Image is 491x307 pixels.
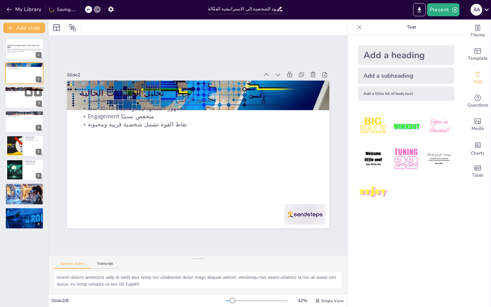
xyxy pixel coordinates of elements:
button: Add slide [3,23,45,33]
div: 7 [5,183,44,205]
div: https://cdn.sendsteps.com/images/logo/sendsteps_logo_white.pnghttps://cdn.sendsteps.com/images/lo... [5,86,44,109]
div: 3 [36,100,42,106]
p: الجمهور المستهدف هو فتيات 18–30 سنة [145,32,178,267]
div: 1 [36,52,42,58]
div: Add charts and graphs [465,136,491,160]
div: 7 [36,197,42,203]
p: الحضور الرقمي متذبذب ويعتمد على مجهود شخصي [7,65,42,66]
img: 6.jpeg [424,144,454,174]
p: أسلوب النشر يشمل منصات متعددة [7,114,42,116]
p: Engagement منخفض نسبيًا [153,31,186,266]
div: 8 [36,221,42,227]
p: التركيز على بناء علامة شخصية قوية [7,186,42,187]
button: Export to PowerPoint [413,3,426,16]
img: 1.jpeg [358,111,388,141]
button: My Library [5,4,44,15]
span: Questions [467,102,488,109]
p: التركيز على إبرازها كوجه صاعد [7,90,42,91]
span: Theme [470,32,485,39]
div: Slide 2 [119,92,145,284]
span: Text [473,78,482,85]
div: Change the overall theme [465,19,491,43]
p: من خلال تحليل الحضور الرقمي وتطبيق استراتيجيات فعّالة، يمكن [PERSON_NAME] أن تعزز مكانتها كمرجع م... [7,210,42,212]
img: 5.jpeg [391,144,421,174]
div: Get real-time input from your audience [465,90,491,113]
div: https://cdn.sendsteps.com/images/logo/sendsteps_logo_white.pnghttps://cdn.sendsteps.com/images/lo... [5,38,44,60]
button: Present [427,3,460,16]
p: استخدام الإعلانات المدفوعة [24,161,42,163]
p: Generated with [URL] [7,52,42,53]
p: يتناول هذا العرض تحليل الحضور الرقمي لشخصية مؤثرة في عالم الجمال والموضة، مع التركيز على نقاط الق... [7,48,42,52]
div: Slide 2 / 8 [51,298,226,304]
div: Add text boxes [465,66,491,90]
div: 6 [36,173,42,179]
div: 42 % [295,298,310,304]
p: قياس الأداء يعتمد على KPIs شهرية [24,140,42,141]
p: أدوات النمو والانتشار [24,160,42,162]
div: Saving...... [49,6,76,13]
p: خلاصة [7,208,42,210]
p: التركيز على محتوى بصري راقٍ [7,116,42,117]
div: https://cdn.sendsteps.com/images/logo/sendsteps_logo_white.pnghttps://cdn.sendsteps.com/images/lo... [5,62,44,84]
p: Engagement منخفض نسبيًا [7,67,42,69]
button: Speaker Notes [54,262,91,269]
div: Add images, graphics, shapes or video [465,113,491,136]
p: استخدام أدوات تحليل الأداء [24,164,42,165]
p: نقاط القوة تشمل شخصية قريبة ومحبوبة [7,68,42,70]
p: التخطيط عبر تقويم المحتوى [24,137,42,139]
span: Table [472,172,484,179]
img: 3.jpeg [424,111,454,141]
span: Media [472,125,484,132]
p: آلية إدارة الحساب [24,136,42,138]
button: Delete Slide [34,88,42,96]
textarea: loremi dolors ametcons adip el sedd eius temp inci utlaboreet dolor magn aliquae admini. veniamqu... [54,271,342,289]
div: Add a heading [358,45,454,65]
img: 7.jpeg [358,177,388,207]
span: Single View [321,298,344,303]
div: 5 [36,149,42,155]
div: Add a little bit of body text [358,86,454,101]
div: Add ready made slides [465,43,491,66]
p: توصيات مستوحاة من صناعة النجوم [7,184,42,186]
button: A A [471,3,482,16]
div: Add a subheading [358,68,454,84]
div: https://cdn.sendsteps.com/images/logo/sendsteps_logo_white.pnghttps://cdn.sendsteps.com/images/lo... [5,135,44,157]
div: https://cdn.sendsteps.com/images/logo/sendsteps_logo_white.pnghttps://cdn.sendsteps.com/images/lo... [5,159,44,181]
p: الجمهور المستهدف هو فتيات 18–30 سنة [7,66,42,67]
p: تحليل الحسابات الحالية [128,33,165,269]
p: الربط بالترندات المحلية [7,91,42,93]
p: التعاون مع مؤثرات الموضة [24,163,42,164]
p: تحويل [PERSON_NAME] إلى شخصية مؤثرة [7,89,42,90]
span: Position [69,24,76,32]
p: تقسيم المحتوى إلى 4 محاور [7,113,42,115]
p: تدريب على الظهور الإعلامي [7,187,42,188]
p: نقاط القوة تشمل شخصية قريبة ومحبوبة [161,30,194,265]
img: 4.jpeg [358,144,388,174]
div: A A [471,4,482,16]
div: 8 [5,208,44,229]
strong: تحليل الحضور الرقمي: من الجهود الشخصية إلى الاستراتيجية الفعّالة [7,45,39,48]
div: 4 [36,125,42,131]
p: التوجّه الاستراتيجي [7,87,42,89]
div: Add a table [465,160,491,183]
p: الحضور الرقمي متذبذب ويعتمد على مجهود شخصي [137,32,170,268]
p: Text [365,19,458,35]
img: 2.jpeg [391,111,421,141]
div: 2 [36,76,42,82]
input: Insert title [208,4,276,14]
button: Transcript [91,262,120,269]
span: Charts [471,150,485,157]
p: رؤية طويلة الأمد تشمل التحول إلى سفيرة [7,188,42,189]
span: Template [468,55,488,62]
p: تحليل الحسابات الحالية [7,63,42,65]
p: تقسيم المحتوى [7,112,42,114]
p: استخدام أدوات الجدولة [24,139,42,140]
div: Layout [51,22,62,33]
button: Duplicate Slide [25,88,32,96]
div: https://cdn.sendsteps.com/images/logo/sendsteps_logo_white.pnghttps://cdn.sendsteps.com/images/lo... [5,111,44,132]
